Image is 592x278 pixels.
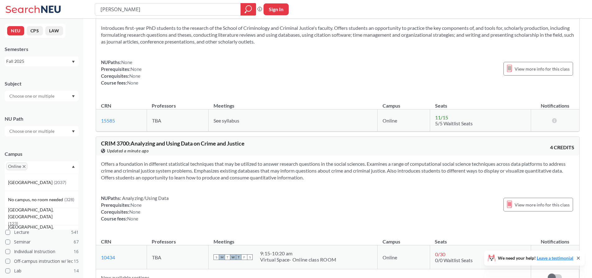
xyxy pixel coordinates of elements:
th: Meetings [209,232,378,245]
span: ( 123 ) [8,221,18,226]
td: TBA [147,109,208,132]
span: [GEOGRAPHIC_DATA] [8,179,54,186]
a: 10434 [101,254,115,260]
span: None [129,209,140,215]
svg: Dropdown arrow [72,95,75,98]
span: OnlineX to remove pill [6,163,27,170]
div: NUPaths: Prerequisites: Corequisites: Course fees: [101,59,142,86]
div: CRN [101,102,111,109]
div: Campus [5,151,79,157]
td: Online [378,109,430,132]
div: Fall 2025Dropdown arrow [5,56,79,66]
span: 4 CREDITS [550,144,574,151]
div: Virtual Space- Online class ROOM [260,257,336,263]
th: Campus [378,96,430,109]
span: 0/0 Waitlist Seats [435,257,473,263]
span: M [219,254,225,260]
svg: X to remove pill [23,165,25,168]
th: Seats [430,96,531,109]
span: ( 2037 ) [54,180,66,185]
label: Lab [5,267,79,275]
svg: Dropdown arrow [72,61,75,63]
th: Seats [430,232,531,245]
th: Notifications [531,232,579,245]
span: 11 / 15 [435,114,448,120]
span: CRIM 3700 : Analyzing and Using Data on Crime and Justice [101,140,245,147]
svg: magnifying glass [245,5,252,14]
span: None [127,216,138,221]
th: Notifications [531,96,580,109]
span: W [230,254,236,260]
div: Dropdown arrow [5,91,79,101]
span: 5/5 Waitlist Seats [435,120,473,126]
button: CPS [27,26,43,35]
label: Lecture [5,228,79,236]
label: Off-campus instruction w/ lec [5,257,79,265]
span: None [131,66,142,72]
th: Campus [378,232,430,245]
span: We need your help! [498,256,573,260]
section: Introduces first-year PhD students to the research of the School of Criminology and Criminal Just... [101,25,574,45]
div: OnlineX to remove pillDropdown arrow[GEOGRAPHIC_DATA](2037)No campus, no room needed(328)[GEOGRAP... [5,161,79,174]
section: Offers a foundation in different statistical techniques that may be utilized to answer research q... [101,160,574,181]
th: Professors [147,232,208,245]
span: ( 328 ) [64,197,74,202]
span: View more info for this class [515,65,570,73]
button: LAW [45,26,63,35]
span: None [121,59,132,65]
input: Choose one or multiple [6,92,58,100]
a: Leave a testimonial [537,255,573,261]
span: None [131,202,142,208]
span: S [247,254,253,260]
span: None [129,73,140,79]
div: magnifying glass [241,3,256,16]
span: 0 / 30 [435,251,445,257]
div: CRN [101,238,111,245]
span: No campus, no room needed [8,196,64,203]
div: 9:15 - 10:20 am [260,250,336,257]
span: [GEOGRAPHIC_DATA], [GEOGRAPHIC_DATA] [8,224,78,237]
th: Professors [147,96,208,109]
div: Dropdown arrow [5,126,79,137]
div: Semesters [5,46,79,53]
span: 541 [71,229,79,236]
span: S [213,254,219,260]
th: Meetings [209,96,378,109]
div: Fall 2025 [6,58,71,65]
span: See syllabus [213,118,239,123]
div: Subject [5,80,79,87]
td: Online [378,245,430,269]
svg: Dropdown arrow [72,130,75,133]
span: Updated a minute ago [107,147,149,154]
label: Seminar [5,238,79,246]
span: None [127,80,138,86]
span: T [236,254,241,260]
button: Sign In [264,3,289,15]
span: Analyzing/Using Data [121,195,169,201]
td: TBA [147,245,208,269]
span: T [225,254,230,260]
input: Choose one or multiple [6,127,58,135]
svg: Dropdown arrow [72,165,75,168]
label: Individual Instruction [5,248,79,256]
a: 15585 [101,118,115,123]
input: Class, professor, course number, "phrase" [100,4,236,15]
span: 16 [74,248,79,255]
div: NU Path [5,115,79,122]
span: F [241,254,247,260]
span: 67 [74,239,79,245]
span: View more info for this class [515,201,570,209]
button: NEU [7,26,24,35]
span: [GEOGRAPHIC_DATA], [GEOGRAPHIC_DATA] [8,206,78,220]
span: 15 [74,258,79,265]
span: 14 [74,267,79,274]
div: NUPaths: Prerequisites: Corequisites: Course fees: [101,195,169,222]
